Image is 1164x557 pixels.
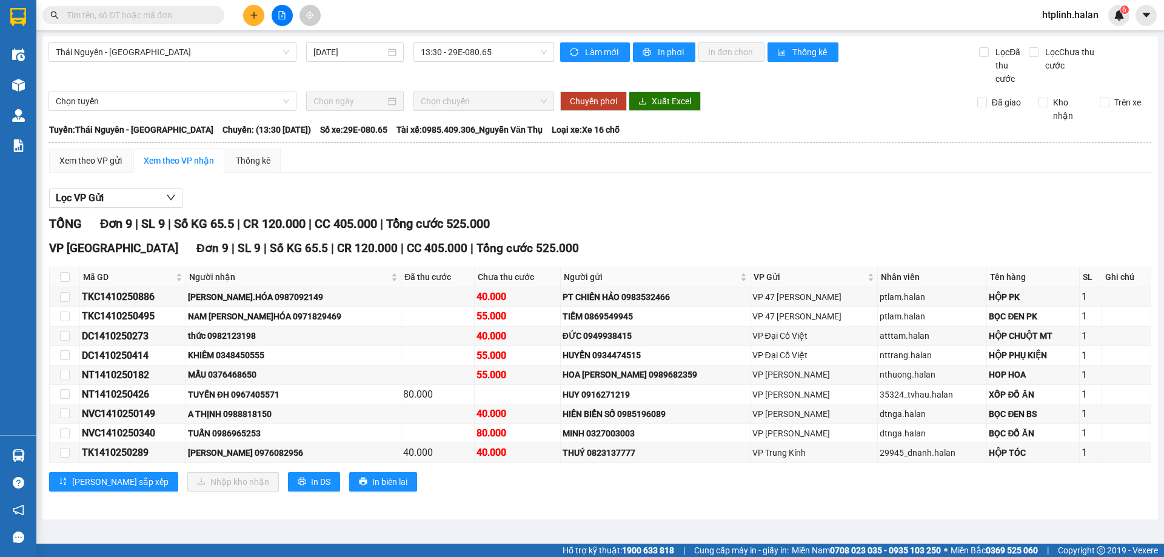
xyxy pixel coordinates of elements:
div: atttam.halan [880,329,985,342]
th: Đã thu cước [401,267,474,287]
strong: 1900 633 818 [622,545,674,555]
td: DC1410250273 [80,327,186,346]
span: plus [250,11,258,19]
span: | [470,241,473,255]
span: VP [GEOGRAPHIC_DATA] [49,241,178,255]
div: VP [PERSON_NAME] [752,368,875,381]
div: ĐỨC 0949938415 [563,329,748,342]
img: warehouse-icon [12,109,25,122]
div: ptlam.halan [880,290,985,304]
sup: 6 [1120,5,1129,14]
div: HOP HOA [989,368,1077,381]
div: HỘP PHỤ KIỆN [989,349,1077,362]
img: warehouse-icon [12,449,25,462]
img: warehouse-icon [12,48,25,61]
td: NVC1410250149 [80,404,186,424]
td: NVC1410250340 [80,424,186,443]
strong: 0708 023 035 - 0935 103 250 [830,545,941,555]
div: PT CHIẾN HẢO 0983532466 [563,290,748,304]
span: Người gửi [564,270,738,284]
span: htplinh.halan [1032,7,1108,22]
span: 6 [1122,5,1126,14]
span: Số KG 65.5 [270,241,328,255]
span: down [166,193,176,202]
div: 55.000 [477,309,558,324]
span: search [50,11,59,19]
td: VP 47 Trần Khát Chân [751,307,878,326]
div: TK1410250289 [82,445,184,460]
div: TKC1410250495 [82,309,184,324]
div: VP Trung Kính [752,446,875,459]
div: TUYẾN ĐH 0967405571 [188,388,399,401]
button: Chuyển phơi [560,92,627,111]
div: Xem theo VP nhận [144,154,214,167]
div: A THỊNH 0988818150 [188,407,399,421]
div: NVC1410250340 [82,425,184,441]
div: THUÝ 0823137777 [563,446,748,459]
div: TKC1410250886 [82,289,184,304]
span: Tổng cước 525.000 [386,216,490,231]
div: Thống kê [236,154,270,167]
div: 1 [1082,387,1100,402]
div: NT1410250182 [82,367,184,382]
div: 1 [1082,289,1100,304]
div: MINH 0327003003 [563,427,748,440]
div: VP [PERSON_NAME] [752,407,875,421]
div: 1 [1082,445,1100,460]
div: TUẤN 0986965253 [188,427,399,440]
span: printer [298,477,306,487]
div: 80.000 [477,425,558,441]
span: printer [643,48,653,58]
span: Miền Nam [792,544,941,557]
div: BỌC ĐEN PK [989,310,1077,323]
th: Ghi chú [1102,267,1151,287]
span: Số KG 65.5 [174,216,234,231]
div: HOA [PERSON_NAME] 0989682359 [563,368,748,381]
div: HỘP TÓC [989,446,1077,459]
div: HUYỀN 0934474515 [563,349,748,362]
span: | [401,241,404,255]
td: VP Nguyễn Trãi [751,385,878,404]
div: HUY 0916271219 [563,388,748,401]
span: file-add [278,11,286,19]
div: nthuong.halan [880,368,985,381]
span: | [135,216,138,231]
div: VP 47 [PERSON_NAME] [752,310,875,323]
strong: 0369 525 060 [986,545,1038,555]
span: | [1047,544,1049,557]
div: 1 [1082,329,1100,344]
div: thức 0982123198 [188,329,399,342]
div: VP 47 [PERSON_NAME] [752,290,875,304]
div: NT1410250426 [82,387,184,402]
span: Xuất Excel [652,95,691,108]
div: 80.000 [403,387,472,402]
span: Lọc Đã thu cước [991,45,1028,85]
span: Chọn tuyến [56,92,289,110]
span: | [683,544,685,557]
td: TKC1410250886 [80,287,186,307]
span: SL 9 [238,241,261,255]
div: XỐP ĐỒ ĂN [989,388,1077,401]
span: Chuyến: (13:30 [DATE]) [222,123,311,136]
span: | [237,216,240,231]
div: NAM [PERSON_NAME]HÓA 0971829469 [188,310,399,323]
button: downloadNhập kho nhận [187,472,279,492]
div: 29945_dnanh.halan [880,446,985,459]
td: DC1410250414 [80,346,186,365]
span: caret-down [1141,10,1152,21]
td: TKC1410250495 [80,307,186,326]
td: VP Đại Cồ Việt [751,327,878,346]
th: Nhân viên [878,267,987,287]
span: Lọc Chưa thu cước [1040,45,1103,72]
button: syncLàm mới [560,42,630,62]
span: Kho nhận [1048,96,1091,122]
span: TỔNG [49,216,82,231]
button: bar-chartThống kê [768,42,838,62]
div: DC1410250414 [82,348,184,363]
div: VP [PERSON_NAME] [752,427,875,440]
div: 1 [1082,406,1100,421]
span: bar-chart [777,48,788,58]
th: Chưa thu cước [475,267,561,287]
span: In DS [311,475,330,489]
button: aim [299,5,321,26]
